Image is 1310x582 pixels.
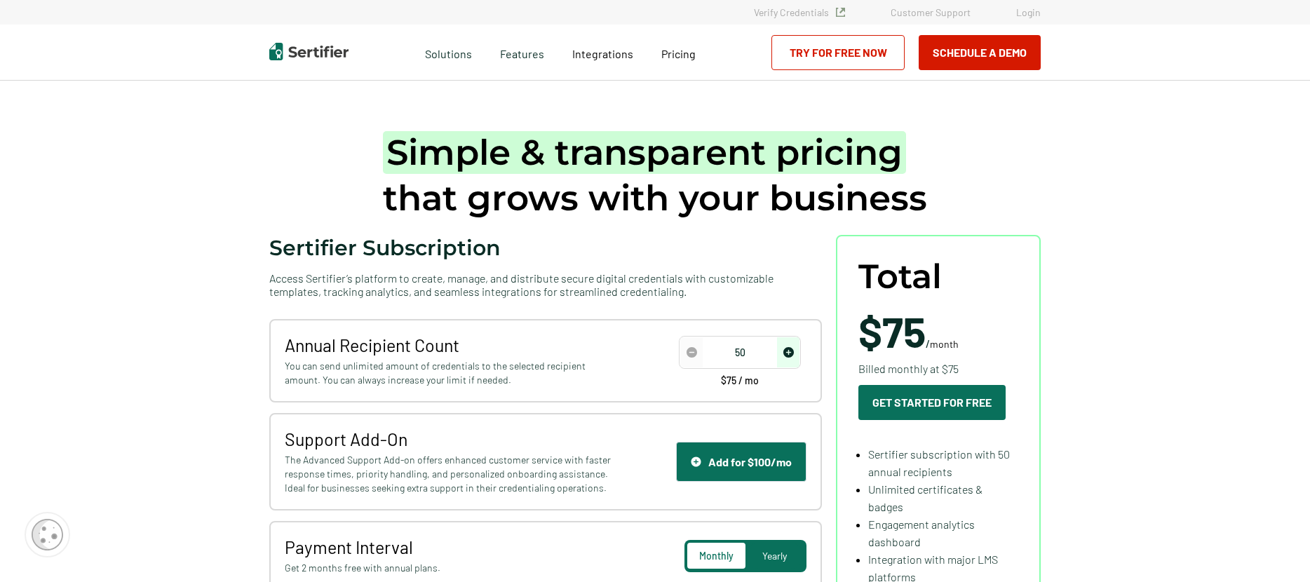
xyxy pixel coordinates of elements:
[676,442,806,482] button: Support IconAdd for $100/mo
[572,43,633,61] a: Integrations
[32,519,63,550] img: Cookie Popup Icon
[721,376,759,386] span: $75 / mo
[687,347,697,358] img: Decrease Icon
[930,338,959,350] span: month
[500,43,544,61] span: Features
[868,447,1010,478] span: Sertifier subscription with 50 annual recipients
[699,550,734,562] span: Monthly
[762,550,787,562] span: Yearly
[754,6,845,18] a: Verify Credentials
[777,337,799,367] span: increase number
[858,257,942,296] span: Total
[858,306,926,356] span: $75
[783,347,794,358] img: Increase Icon
[1016,6,1041,18] a: Login
[661,43,696,61] a: Pricing
[285,453,615,495] span: The Advanced Support Add-on offers enhanced customer service with faster response times, priority...
[691,456,701,467] img: Support Icon
[285,428,615,449] span: Support Add-On
[425,43,472,61] span: Solutions
[285,359,615,387] span: You can send unlimited amount of credentials to the selected recipient amount. You can always inc...
[858,360,959,377] span: Billed monthly at $75
[383,130,927,221] h1: that grows with your business
[868,517,975,548] span: Engagement analytics dashboard
[269,43,349,60] img: Sertifier | Digital Credentialing Platform
[858,310,959,352] span: /
[771,35,905,70] a: Try for Free Now
[285,561,615,575] span: Get 2 months free with annual plans.
[269,235,501,261] span: Sertifier Subscription
[919,35,1041,70] button: Schedule a Demo
[891,6,971,18] a: Customer Support
[269,271,822,298] span: Access Sertifier’s platform to create, manage, and distribute secure digital credentials with cus...
[285,334,615,356] span: Annual Recipient Count
[868,482,982,513] span: Unlimited certificates & badges
[691,455,792,468] div: Add for $100/mo
[661,47,696,60] span: Pricing
[285,536,615,557] span: Payment Interval
[572,47,633,60] span: Integrations
[836,8,845,17] img: Verified
[383,131,906,174] span: Simple & transparent pricing
[858,385,1006,420] button: Get Started For Free
[680,337,703,367] span: decrease number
